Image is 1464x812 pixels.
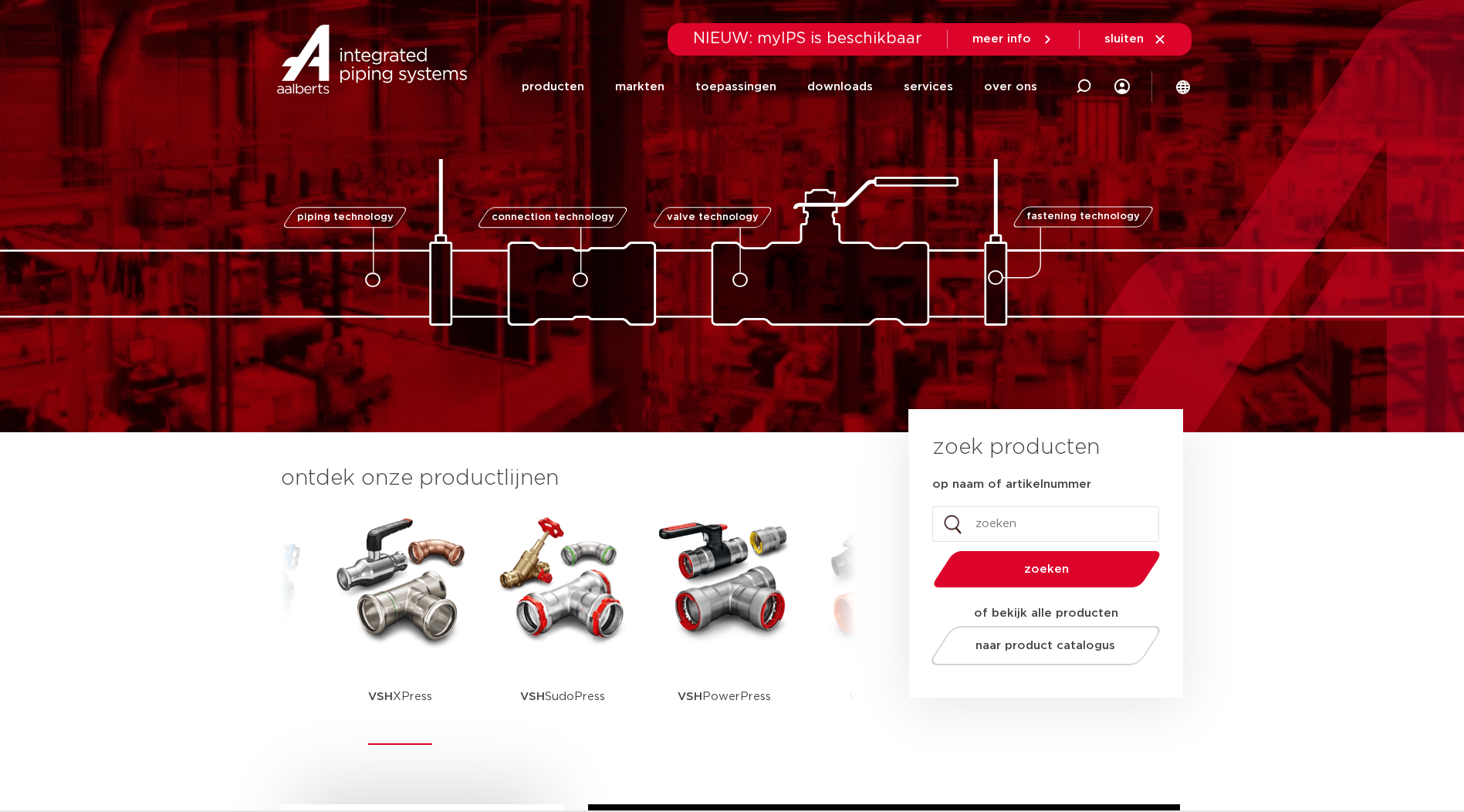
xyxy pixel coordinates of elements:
[678,691,702,702] strong: VSH
[974,607,1118,619] strong: of bekijk alle producten
[807,56,873,118] a: downloads
[1104,32,1167,46] a: sluiten
[849,648,924,745] p: Shurjoint
[1114,56,1130,118] div: my IPS
[972,33,1031,45] span: meer info
[1104,33,1144,45] span: sluiten
[678,648,771,745] p: PowerPress
[973,563,1121,575] span: zoeken
[927,550,1166,589] button: zoeken
[491,212,614,222] span: connection technology
[667,212,759,222] span: valve technology
[520,648,605,745] p: SudoPress
[695,56,776,118] a: toepassingen
[368,648,432,745] p: XPress
[904,56,953,118] a: services
[927,626,1164,665] a: naar product catalogus
[932,432,1100,463] h3: zoek producten
[932,506,1159,542] input: zoeken
[297,212,394,222] span: piping technology
[615,56,664,118] a: markten
[1026,212,1140,222] span: fastening technology
[932,477,1091,492] label: op naam of artikelnummer
[493,509,632,745] a: VSHSudoPress
[975,640,1115,651] span: naar product catalogus
[984,56,1037,118] a: over ons
[655,509,794,745] a: VSHPowerPress
[693,31,922,46] span: NIEUW: myIPS is beschikbaar
[972,32,1054,46] a: meer info
[522,56,584,118] a: producten
[522,56,1037,118] nav: Menu
[520,691,545,702] strong: VSH
[368,691,393,702] strong: VSH
[817,509,956,745] a: VSHShurjoint
[331,509,470,745] a: VSHXPress
[281,463,857,494] h3: ontdek onze productlijnen
[849,691,874,702] strong: VSH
